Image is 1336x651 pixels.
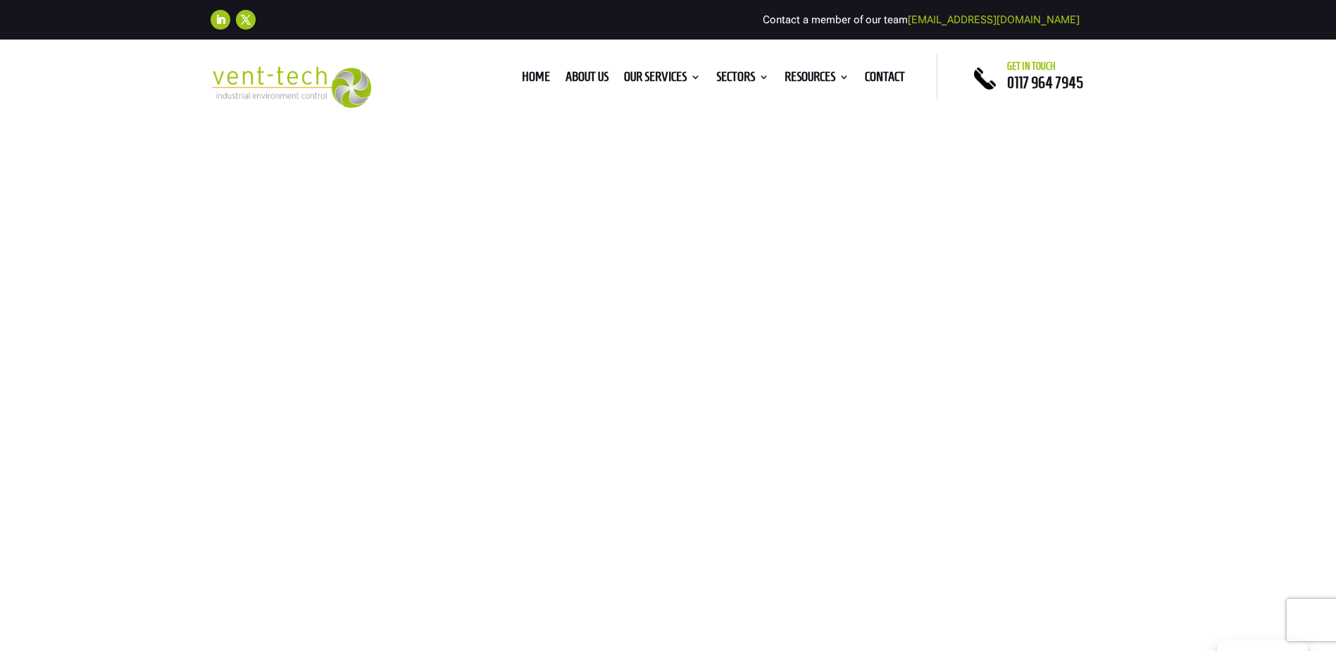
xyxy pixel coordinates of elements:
[522,72,550,87] a: Home
[211,66,372,108] img: 2023-09-27T08_35_16.549ZVENT-TECH---Clear-background
[763,13,1080,26] span: Contact a member of our team
[865,72,905,87] a: Contact
[1007,74,1083,91] a: 0117 964 7945
[566,72,608,87] a: About us
[716,72,769,87] a: Sectors
[1007,61,1056,72] span: Get in touch
[785,72,849,87] a: Resources
[211,10,230,30] a: Follow on LinkedIn
[624,72,701,87] a: Our Services
[908,13,1080,26] a: [EMAIL_ADDRESS][DOMAIN_NAME]
[236,10,256,30] a: Follow on X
